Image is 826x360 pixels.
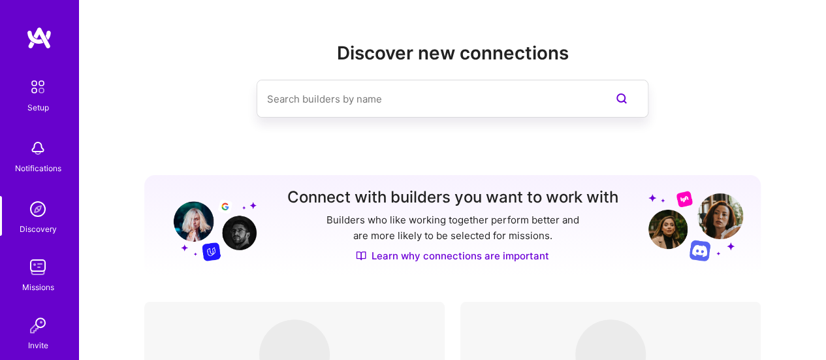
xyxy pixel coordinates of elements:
[24,73,52,101] img: setup
[25,135,51,161] img: bell
[26,26,52,50] img: logo
[614,91,629,106] i: icon SearchPurple
[25,196,51,222] img: discovery
[162,189,257,261] img: Grow your network
[25,312,51,338] img: Invite
[28,338,48,352] div: Invite
[356,250,366,261] img: Discover
[324,212,582,244] p: Builders who like working together perform better and are more likely to be selected for missions.
[20,222,57,236] div: Discovery
[27,101,49,114] div: Setup
[15,161,61,175] div: Notifications
[287,188,618,207] h3: Connect with builders you want to work with
[356,249,549,263] a: Learn why connections are important
[648,190,743,261] img: Grow your network
[267,82,586,116] input: Search builders by name
[25,254,51,280] img: teamwork
[144,42,761,64] h2: Discover new connections
[22,280,54,294] div: Missions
